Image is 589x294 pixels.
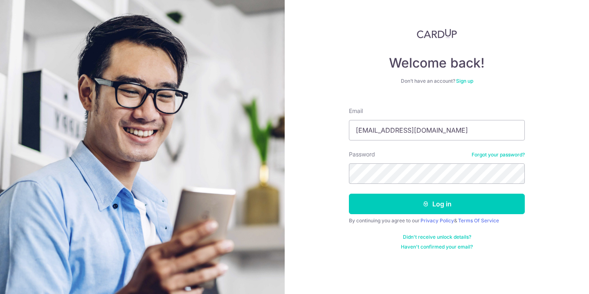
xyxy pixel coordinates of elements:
input: Enter your Email [349,120,525,140]
div: By continuing you agree to our & [349,217,525,224]
h4: Welcome back! [349,55,525,71]
label: Password [349,150,375,158]
a: Sign up [456,78,473,84]
label: Email [349,107,363,115]
button: Log in [349,194,525,214]
div: Don’t have an account? [349,78,525,84]
a: Didn't receive unlock details? [403,234,471,240]
a: Terms Of Service [458,217,499,224]
a: Haven't confirmed your email? [401,244,473,250]
a: Forgot your password? [472,152,525,158]
a: Privacy Policy [420,217,454,224]
img: CardUp Logo [417,29,457,38]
